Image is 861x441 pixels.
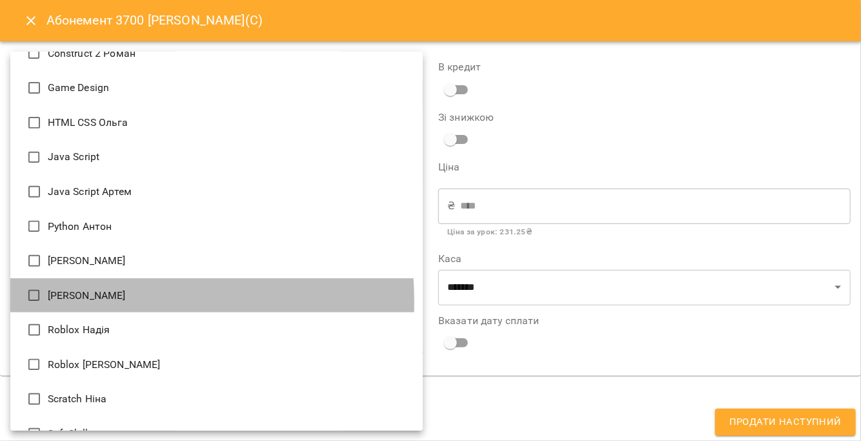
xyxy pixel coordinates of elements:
li: Java Script [10,140,423,175]
li: Roblox [PERSON_NAME] [10,347,423,382]
li: HTML CSS Ольга [10,105,423,140]
li: Python Антон [10,209,423,244]
li: [PERSON_NAME] [10,243,423,278]
li: Roblox Надія [10,313,423,347]
li: Game Design [10,70,423,105]
li: Java Script Артем [10,174,423,209]
li: [PERSON_NAME] [10,278,423,313]
li: Scratch Ніна [10,382,423,416]
li: Construct 2 Роман [10,36,423,71]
